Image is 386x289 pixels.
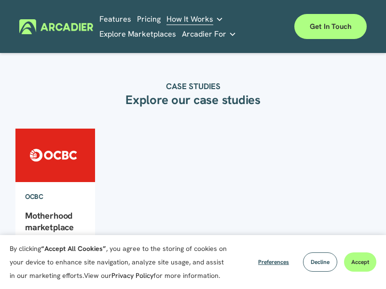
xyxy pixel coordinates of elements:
[258,258,289,266] span: Preferences
[166,81,221,92] strong: CASE STUDIES
[125,92,261,108] strong: Explore our case studies
[19,19,93,34] img: Arcadier
[182,26,236,41] a: folder dropdown
[99,12,131,26] a: Features
[311,258,330,266] span: Decline
[41,244,106,253] strong: “Accept All Cookies”
[344,252,376,272] button: Accept
[15,183,53,210] a: OCBC
[10,242,227,282] p: By clicking , you agree to the storing of cookies on your device to enhance site navigation, anal...
[111,271,153,280] a: Privacy Policy
[137,12,161,26] a: Pricing
[294,14,367,39] a: Get in touch
[25,210,84,266] a: Motherhood marketplace building community and connection
[99,26,176,41] a: Explore Marketplaces
[166,12,223,26] a: folder dropdown
[182,27,226,41] span: Arcadier For
[15,128,96,182] img: Motherhood marketplace building community and connection
[303,252,337,272] button: Decline
[166,13,213,26] span: How It Works
[351,258,369,266] span: Accept
[251,252,296,272] button: Preferences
